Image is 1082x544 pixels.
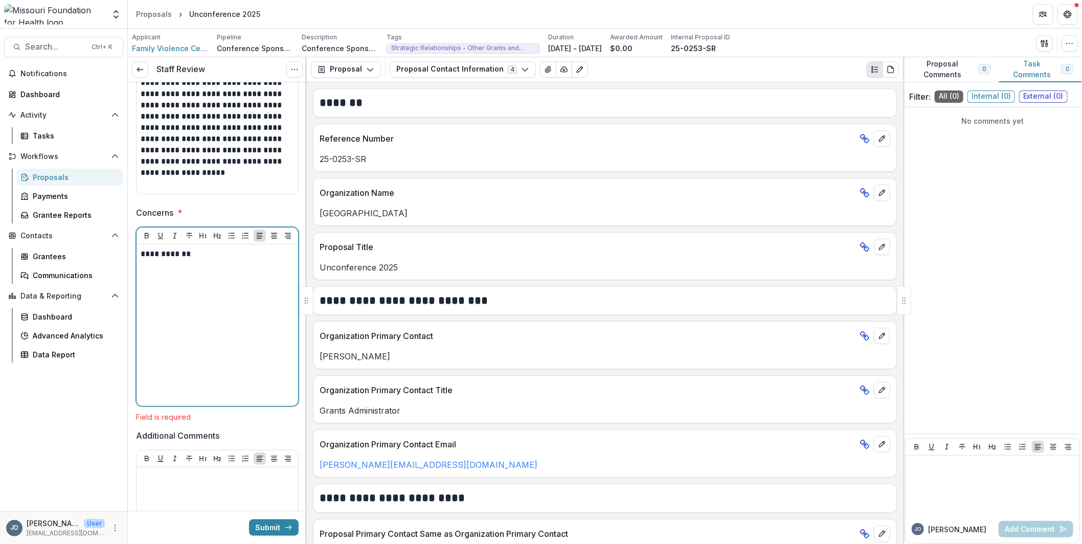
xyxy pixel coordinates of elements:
[320,153,890,165] p: 25-0253-SR
[320,241,855,253] p: Proposal Title
[874,130,890,147] button: edit
[1033,4,1053,25] button: Partners
[169,230,181,242] button: Italicize
[956,441,968,453] button: Strike
[16,207,123,223] a: Grantee Reports
[268,452,280,465] button: Align Center
[909,90,931,103] p: Filter:
[20,70,119,78] span: Notifications
[320,187,855,199] p: Organization Name
[136,429,219,442] p: Additional Comments
[33,251,115,262] div: Grantees
[20,232,107,240] span: Contacts
[16,327,123,344] a: Advanced Analytics
[320,350,890,362] p: [PERSON_NAME]
[874,382,890,398] button: edit
[16,308,123,325] a: Dashboard
[109,4,123,25] button: Open entity switcher
[33,191,115,201] div: Payments
[983,65,986,73] span: 0
[33,311,115,322] div: Dashboard
[320,384,855,396] p: Organization Primary Contact Title
[282,230,294,242] button: Align Right
[226,452,238,465] button: Bullet List
[320,207,890,219] p: [GEOGRAPHIC_DATA]
[320,438,855,450] p: Organization Primary Contact Email
[967,90,1015,103] span: Internal ( 0 )
[874,526,890,542] button: edit
[169,452,181,465] button: Italicize
[217,43,294,54] p: Conference Sponsorship
[909,116,1076,126] p: No comments yet
[254,230,266,242] button: Align Left
[33,349,115,360] div: Data Report
[109,522,121,534] button: More
[183,452,195,465] button: Strike
[671,33,730,42] p: Internal Proposal ID
[33,330,115,341] div: Advanced Analytics
[4,86,123,103] a: Dashboard
[136,413,299,421] div: Field is required
[136,9,172,19] div: Proposals
[4,4,105,25] img: Missouri Foundation for Health logo
[25,42,85,52] span: Search...
[197,452,209,465] button: Heading 1
[16,169,123,186] a: Proposals
[320,132,855,145] p: Reference Number
[911,441,923,453] button: Bold
[20,152,107,161] span: Workflows
[268,230,280,242] button: Align Center
[1032,441,1044,453] button: Align Left
[226,230,238,242] button: Bullet List
[935,90,963,103] span: All ( 0 )
[390,61,536,78] button: Proposal Contact Information4
[387,33,402,42] p: Tags
[27,529,105,538] p: [EMAIL_ADDRESS][DOMAIN_NAME]
[548,43,602,54] p: [DATE] - [DATE]
[1002,441,1014,453] button: Bullet List
[874,239,890,255] button: edit
[4,228,123,244] button: Open Contacts
[320,330,855,342] p: Organization Primary Contact
[971,441,983,453] button: Heading 1
[136,207,173,219] p: Concerns
[391,44,535,52] span: Strategic Relationships - Other Grants and Contracts
[20,89,115,100] div: Dashboard
[156,64,205,74] h3: Staff Review
[941,441,953,453] button: Italicize
[874,436,890,452] button: edit
[33,130,115,141] div: Tasks
[141,230,153,242] button: Bold
[867,61,883,78] button: Plaintext view
[33,270,115,281] div: Communications
[1066,65,1069,73] span: 0
[4,37,123,57] button: Search...
[141,452,153,465] button: Bold
[254,452,266,465] button: Align Left
[883,61,899,78] button: PDF view
[20,292,107,301] span: Data & Reporting
[154,452,167,465] button: Underline
[320,528,855,540] p: Proposal Primary Contact Same as Organization Primary Contact
[320,460,537,470] a: [PERSON_NAME][EMAIL_ADDRESS][DOMAIN_NAME]
[302,33,337,42] p: Description
[154,230,167,242] button: Underline
[132,43,209,54] a: Family Violence Center, Inc.
[132,7,264,21] nav: breadcrumb
[286,61,303,78] button: Options
[33,172,115,183] div: Proposals
[1057,4,1078,25] button: Get Help
[320,404,890,417] p: Grants Administrator
[986,441,999,453] button: Heading 2
[183,230,195,242] button: Strike
[197,230,209,242] button: Heading 1
[874,185,890,201] button: edit
[249,519,299,536] button: Submit
[999,521,1073,537] button: Add Comment
[915,527,921,532] div: Jessica Daugherty
[928,524,986,535] p: [PERSON_NAME]
[610,33,663,42] p: Awarded Amount
[540,61,556,78] button: View Attached Files
[89,41,115,53] div: Ctrl + K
